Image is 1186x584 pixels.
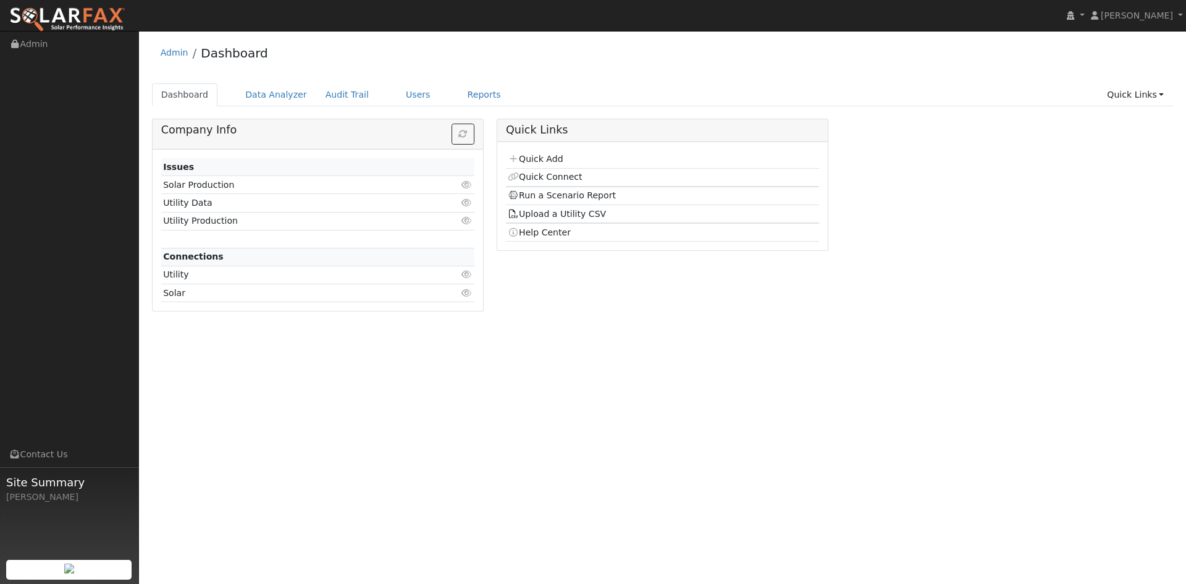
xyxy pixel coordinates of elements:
[1098,83,1173,106] a: Quick Links
[461,270,473,279] i: Click to view
[508,172,582,182] a: Quick Connect
[458,83,510,106] a: Reports
[161,124,474,137] h5: Company Info
[161,176,424,194] td: Solar Production
[9,7,125,33] img: SolarFax
[64,564,74,573] img: retrieve
[201,46,268,61] a: Dashboard
[161,212,424,230] td: Utility Production
[161,48,188,57] a: Admin
[316,83,378,106] a: Audit Trail
[6,491,132,504] div: [PERSON_NAME]
[508,190,616,200] a: Run a Scenario Report
[461,289,473,297] i: Click to view
[161,194,424,212] td: Utility Data
[508,154,563,164] a: Quick Add
[1101,11,1173,20] span: [PERSON_NAME]
[461,198,473,207] i: Click to view
[163,252,224,261] strong: Connections
[161,266,424,284] td: Utility
[161,284,424,302] td: Solar
[508,227,571,237] a: Help Center
[163,162,194,172] strong: Issues
[508,209,606,219] a: Upload a Utility CSV
[461,216,473,225] i: Click to view
[461,180,473,189] i: Click to view
[6,474,132,491] span: Site Summary
[506,124,819,137] h5: Quick Links
[236,83,316,106] a: Data Analyzer
[397,83,440,106] a: Users
[152,83,218,106] a: Dashboard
